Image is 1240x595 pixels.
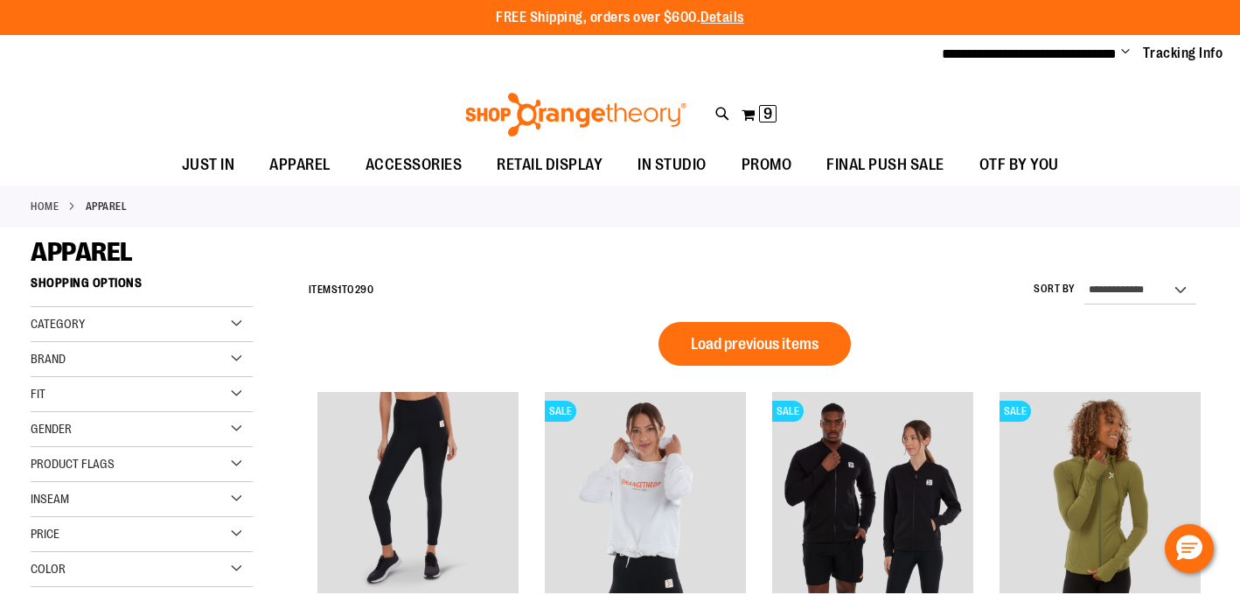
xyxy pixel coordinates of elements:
[31,268,253,307] strong: Shopping Options
[463,93,689,136] img: Shop Orangetheory
[317,392,519,593] img: Product image for Ribbed Leggings
[31,422,72,436] span: Gender
[338,283,342,296] span: 1
[31,562,66,576] span: Color
[979,145,1059,185] span: OTF BY YOU
[31,527,59,541] span: Price
[355,283,374,296] span: 290
[164,145,253,185] a: JUST IN
[182,145,235,185] span: JUST IN
[700,10,744,25] a: Details
[31,317,85,331] span: Category
[31,492,69,506] span: Inseam
[763,105,772,122] span: 9
[620,145,724,185] a: IN STUDIO
[31,352,66,366] span: Brand
[1000,392,1201,593] img: Product image for lululemon Hooded Define Jacket
[637,145,707,185] span: IN STUDIO
[1000,401,1031,422] span: SALE
[772,392,973,593] img: Product image for Unisex Double Knit Full Zip Jacket
[479,145,620,185] a: RETAIL DISPLAY
[496,8,744,28] p: FREE Shipping, orders over $600.
[1143,44,1223,63] a: Tracking Info
[309,276,374,304] h2: Items to
[348,145,480,185] a: ACCESSORIES
[86,199,128,214] strong: APPAREL
[269,145,331,185] span: APPAREL
[366,145,463,185] span: ACCESSORIES
[809,145,962,185] a: FINAL PUSH SALE
[31,237,133,267] span: APPAREL
[742,145,792,185] span: PROMO
[545,392,746,593] img: Product image for Mock Funnel Neck 365 Fleece Hoodie
[1034,282,1076,297] label: Sort By
[31,199,59,214] a: Home
[1121,45,1130,62] button: Account menu
[31,457,115,471] span: Product Flags
[772,401,804,422] span: SALE
[826,145,944,185] span: FINAL PUSH SALE
[252,145,348,185] a: APPAREL
[545,401,576,422] span: SALE
[658,322,851,366] button: Load previous items
[691,335,819,353] span: Load previous items
[1165,524,1214,573] button: Hello, have a question? Let’s chat.
[31,387,45,401] span: Fit
[962,145,1076,185] a: OTF BY YOU
[724,145,810,185] a: PROMO
[497,145,603,185] span: RETAIL DISPLAY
